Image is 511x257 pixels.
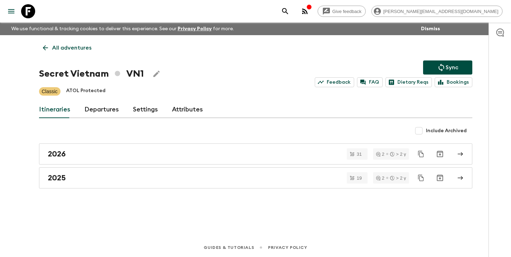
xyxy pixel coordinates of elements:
a: Bookings [435,77,472,87]
a: Departures [84,101,119,118]
a: 2026 [39,143,472,165]
button: menu [4,4,18,18]
p: We use functional & tracking cookies to deliver this experience. See our for more. [8,23,237,35]
a: Privacy Policy [268,244,307,251]
button: Archive [433,171,447,185]
p: Sync [446,63,458,72]
a: Dietary Reqs [385,77,432,87]
a: Attributes [172,101,203,118]
span: 19 [352,176,366,180]
button: Duplicate [415,172,427,184]
button: Archive [433,147,447,161]
h1: Secret Vietnam VN1 [39,67,144,81]
a: FAQ [357,77,383,87]
button: Sync adventure departures to the booking engine [423,60,472,75]
button: Edit Adventure Title [149,67,164,81]
p: ATOL Protected [66,87,106,96]
h2: 2026 [48,149,66,159]
h2: 2025 [48,173,66,182]
p: All adventures [52,44,91,52]
div: 2 [376,152,384,156]
span: [PERSON_NAME][EMAIL_ADDRESS][DOMAIN_NAME] [379,9,502,14]
div: 2 [376,176,384,180]
a: All adventures [39,41,95,55]
p: Classic [42,88,58,95]
div: > 2 y [390,152,406,156]
a: Give feedback [318,6,366,17]
a: Privacy Policy [178,26,212,31]
div: [PERSON_NAME][EMAIL_ADDRESS][DOMAIN_NAME] [371,6,503,17]
a: Guides & Tutorials [204,244,254,251]
a: 2025 [39,167,472,188]
button: Dismiss [419,24,442,34]
span: 31 [352,152,366,156]
a: Feedback [315,77,354,87]
button: Duplicate [415,148,427,160]
button: search adventures [278,4,292,18]
span: Give feedback [328,9,365,14]
div: > 2 y [390,176,406,180]
a: Settings [133,101,158,118]
span: Include Archived [426,127,467,134]
a: Itineraries [39,101,70,118]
